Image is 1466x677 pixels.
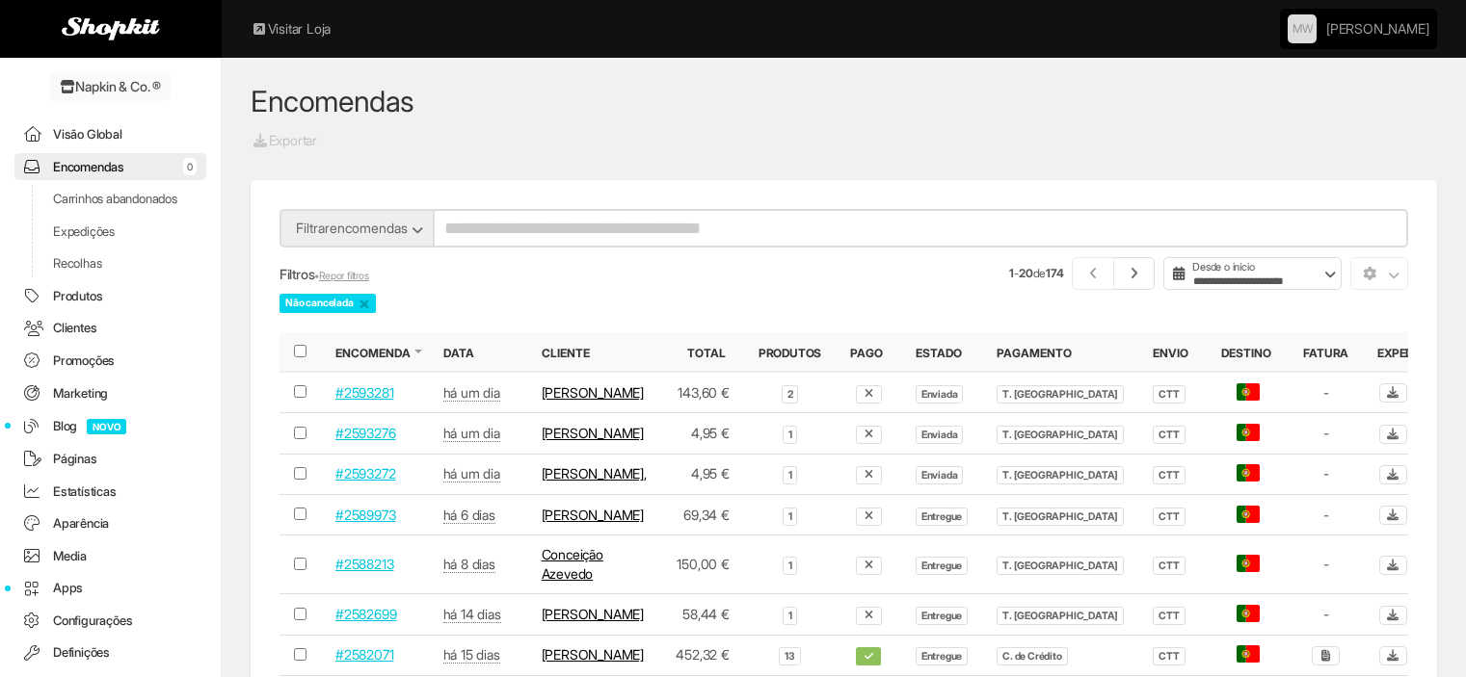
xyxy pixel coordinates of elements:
[314,270,368,282] small: •
[542,606,644,622] a: [PERSON_NAME]
[661,495,744,535] td: 69,34 €
[1153,647,1185,665] span: CTT
[319,270,369,282] a: Repor filtros
[443,384,500,402] abbr: 12 out 2025 às 11:52
[997,385,1124,404] span: T. [GEOGRAPHIC_DATA]
[1289,594,1363,635] td: -
[443,425,500,442] abbr: 12 out 2025 às 11:46
[14,120,206,148] a: Visão Global
[997,466,1124,484] span: T. [GEOGRAPHIC_DATA]
[779,647,801,665] span: 13
[1288,14,1317,43] a: MW
[14,153,206,181] a: Encomendas0
[783,466,798,484] span: 1
[661,594,744,635] td: 58,44 €
[1237,383,1260,401] span: Portugal - Continental
[14,638,206,666] a: Definições
[997,557,1124,575] span: T. [GEOGRAPHIC_DATA]
[1153,466,1185,484] span: CTT
[1237,555,1260,572] span: Portugal - Continental
[850,345,887,361] button: Pago
[251,20,331,37] a: Visitar Loja
[443,646,500,664] abbr: 28 set 2025 às 16:49
[542,465,647,482] a: [PERSON_NAME],
[1153,426,1185,444] span: CTT
[1289,454,1363,494] td: -
[1237,464,1260,482] span: Portugal - Continental
[359,295,370,312] a: ×
[1363,332,1455,372] th: Expedição
[997,426,1124,444] span: T. [GEOGRAPHIC_DATA]
[1237,605,1260,622] span: Portugal - Continental
[916,385,964,404] span: Enviada
[1019,266,1033,280] strong: 20
[330,220,408,236] span: encomendas
[443,606,501,623] abbr: 29 set 2025 às 12:11
[744,332,836,372] th: Produtos
[14,379,206,407] a: Marketing
[1153,508,1185,526] span: CTT
[335,556,393,572] a: #2588213
[1237,424,1260,441] span: Portugal - Continental
[661,635,744,675] td: 452,32 €
[335,384,393,401] a: #2593281
[782,385,799,404] span: 2
[783,557,798,575] span: 1
[14,607,206,635] a: Configurações
[997,508,1124,526] span: T. [GEOGRAPHIC_DATA]
[1289,495,1363,535] td: -
[251,84,414,118] a: Encomendas
[1221,345,1275,361] button: Destino
[542,345,594,361] button: Cliente
[916,607,968,625] span: Entregue
[783,426,798,444] span: 1
[661,413,744,454] td: 4,95 €
[14,478,206,506] a: Estatísticas
[997,345,1076,361] button: Pagamento
[1114,257,1156,290] a: Próximo
[687,345,730,361] button: Total
[1289,332,1363,372] th: Fatura
[443,556,495,573] abbr: 5 out 2025 às 15:15
[916,508,968,526] span: Entregue
[335,646,393,663] a: #2582071
[1237,645,1260,663] span: Portugal - Continental
[87,419,126,434] span: NOVO
[14,249,206,277] a: Recolhas
[916,647,968,665] span: Entregue
[1009,266,1014,280] strong: 1
[1289,372,1363,413] td: -
[542,384,644,401] a: [PERSON_NAME]
[280,294,376,313] span: Não cancelada
[916,466,964,484] span: Enviada
[661,454,744,494] td: 4,95 €
[335,507,395,523] a: #2589973
[335,425,395,441] a: #2593276
[14,574,206,602] a: Apps
[1153,345,1192,361] button: Envio
[997,607,1124,625] span: T. [GEOGRAPHIC_DATA]
[1046,266,1063,280] strong: 174
[1237,506,1260,523] span: Portugal - Continental
[14,509,206,537] a: Aparência
[14,314,206,342] a: Clientes
[783,607,798,625] span: 1
[443,465,500,482] abbr: 12 out 2025 às 11:42
[1153,557,1185,575] span: CTT
[542,507,644,523] a: [PERSON_NAME]
[542,425,644,441] a: [PERSON_NAME]
[251,130,318,151] a: Exportar
[14,445,206,473] a: Páginas
[183,158,197,175] span: 0
[1289,535,1363,594] td: -
[280,209,434,247] button: Filtrarencomendas
[661,535,744,594] td: 150,00 €
[542,646,644,663] a: [PERSON_NAME]
[335,465,395,482] a: #2593272
[1153,385,1185,404] span: CTT
[335,606,396,622] a: #2582699
[443,345,478,361] button: Data
[1009,265,1063,281] small: - de
[14,542,206,570] a: Media
[916,345,966,361] button: Estado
